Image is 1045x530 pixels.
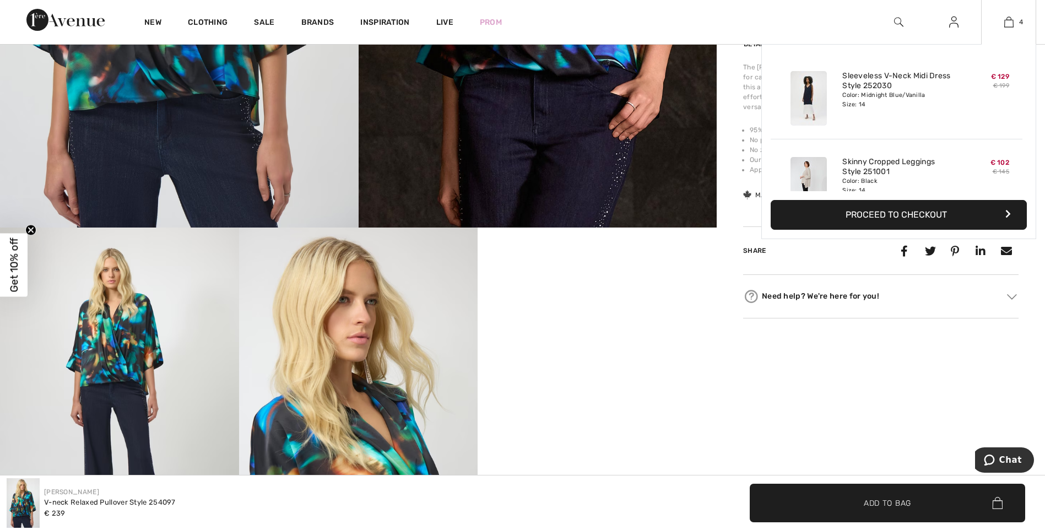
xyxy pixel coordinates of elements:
a: Brands [301,18,334,29]
div: Made in [GEOGRAPHIC_DATA] [743,190,854,200]
a: Sign In [940,15,967,29]
li: No zipper [750,145,1019,155]
video: Your browser does not support the video tag. [478,228,717,347]
span: € 129 [991,73,1010,80]
div: Color: Black Size: 14 [842,177,951,194]
button: Close teaser [25,225,36,236]
span: Add to Bag [864,497,911,509]
span: Get 10% off [8,238,20,293]
span: € 102 [990,159,1010,166]
a: Sleeveless V-Neck Midi Dress Style 252030 [842,71,951,91]
a: New [144,18,161,29]
a: [PERSON_NAME] [44,488,99,496]
a: Live [436,17,453,28]
span: 4 [1019,17,1023,27]
img: 1ère Avenue [26,9,105,31]
img: Arrow2.svg [1007,294,1017,299]
img: search the website [894,15,903,29]
li: 95% Polyester (Recycled), 5% Spandex [750,125,1019,135]
div: Need help? We're here for you! [743,288,1019,305]
s: € 145 [993,168,1010,175]
img: V-Neck Relaxed Pullover Style 254097 [7,478,40,528]
s: € 199 [993,82,1010,89]
button: Add to Bag [750,484,1025,522]
div: V-neck Relaxed Pullover Style 254097 [44,497,176,508]
li: No pockets [750,135,1019,145]
a: Skinny Cropped Leggings Style 251001 [842,157,951,177]
img: My Info [949,15,959,29]
span: Inspiration [360,18,409,29]
div: Color: Midnight Blue/Vanilla Size: 14 [842,91,951,109]
img: My Bag [1004,15,1014,29]
span: Share [743,247,766,255]
iframe: Opens a widget where you can chat to one of our agents [975,447,1034,475]
button: Proceed to Checkout [771,200,1027,230]
span: € 239 [44,509,66,517]
img: Skinny Cropped Leggings Style 251001 [790,157,827,212]
li: Approximate length (size 12): 27" - 69 cm [750,165,1019,175]
a: Sale [254,18,274,29]
img: Bag.svg [992,497,1003,509]
a: 4 [982,15,1036,29]
a: Clothing [188,18,228,29]
div: The [PERSON_NAME] pullover combines relaxed fit and hip-length comfort, perfect for casual outing... [743,62,1019,112]
li: Our model is 5'9"/175 cm and wears a size 6. [750,155,1019,165]
img: Sleeveless V-Neck Midi Dress Style 252030 [790,71,827,126]
a: Prom [480,17,502,28]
